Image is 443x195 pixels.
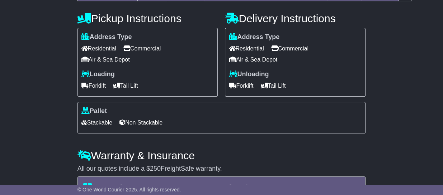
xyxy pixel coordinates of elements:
[81,117,112,128] span: Stackable
[229,70,269,78] label: Unloading
[81,70,115,78] label: Loading
[271,43,308,54] span: Commercial
[81,33,132,41] label: Address Type
[82,183,361,195] h4: Transit Insurance Coverage for $
[229,54,277,65] span: Air & Sea Depot
[225,13,366,24] h4: Delivery Instructions
[81,80,106,91] span: Forklift
[77,165,366,173] div: All our quotes include a $ FreightSafe warranty.
[81,43,116,54] span: Residential
[123,43,161,54] span: Commercial
[77,13,218,24] h4: Pickup Instructions
[81,54,130,65] span: Air & Sea Depot
[77,150,366,161] h4: Warranty & Insurance
[81,107,107,115] label: Pallet
[229,33,279,41] label: Address Type
[260,80,286,91] span: Tail Lift
[77,187,181,192] span: © One World Courier 2025. All rights reserved.
[150,165,161,172] span: 250
[119,117,162,128] span: Non Stackable
[229,43,264,54] span: Residential
[113,80,138,91] span: Tail Lift
[229,80,253,91] span: Forklift
[250,183,270,195] span: 6.83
